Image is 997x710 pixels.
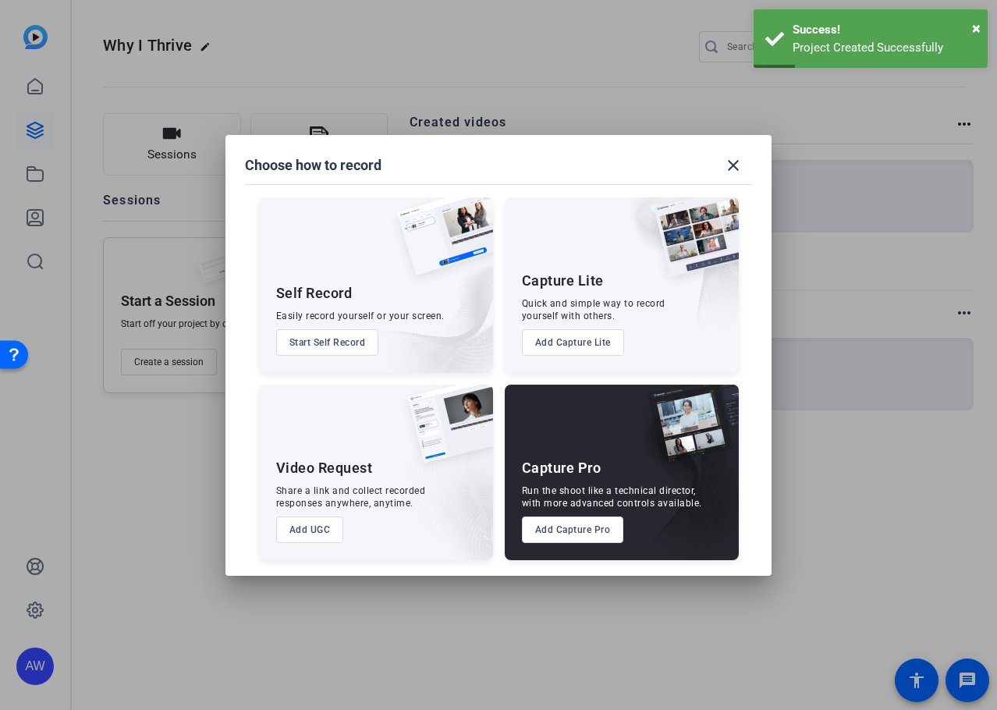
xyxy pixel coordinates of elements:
h1: Choose how to record [245,156,381,175]
button: Start Self Record [276,329,379,356]
button: Add UGC [276,517,344,543]
div: Capture Pro [522,459,601,477]
div: Project Created Successfully [793,39,976,57]
button: Close [972,16,981,40]
div: Quick and simple way to record yourself with others. [522,297,665,322]
mat-icon: close [724,156,743,175]
div: Easily record yourself or your screen. [276,310,445,322]
img: self-record.png [385,197,493,291]
div: Capture Lite [522,272,604,290]
img: embarkstudio-capture-lite.png [599,197,739,353]
button: Add Capture Lite [522,329,624,356]
img: embarkstudio-capture-pro.png [623,404,739,560]
div: Video Request [276,459,373,477]
div: Success! [793,21,976,39]
img: ugc-content.png [396,385,493,479]
span: × [972,19,981,37]
img: embarkstudio-self-record.png [357,231,493,373]
img: capture-pro.png [636,385,739,480]
img: capture-lite.png [642,197,739,293]
div: Share a link and collect recorded responses anywhere, anytime. [276,485,426,509]
div: Self Record [276,284,353,303]
div: Run the shoot like a technical director, with more advanced controls available. [522,485,702,509]
img: embarkstudio-ugc-content.png [403,433,493,560]
button: Add Capture Pro [522,517,624,543]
